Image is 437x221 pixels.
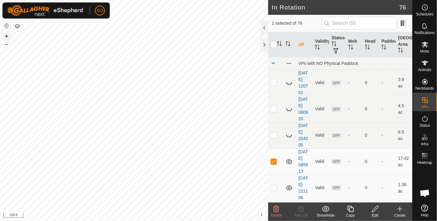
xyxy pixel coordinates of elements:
td: 0 [362,70,379,96]
span: Heatmap [417,161,432,164]
span: Notifications [415,31,435,35]
button: + [3,32,10,40]
p-sorticon: Activate to sort [285,42,290,47]
td: 0 [362,122,379,148]
a: Contact Us [140,213,158,219]
p-sorticon: Activate to sort [381,45,386,50]
td: - [379,148,396,175]
th: Paddock [379,32,396,57]
td: Valid [312,148,329,175]
button: Reset Map [3,22,10,30]
th: VP [296,32,313,57]
span: VPs [421,105,428,109]
div: - [348,79,360,86]
span: SO [97,7,103,14]
div: Copy [338,213,363,218]
div: VPs with NO Physical Paddock [298,61,410,66]
a: [DATE] 221106 [298,176,308,200]
div: - [348,106,360,112]
td: - [379,175,396,201]
th: [GEOGRAPHIC_DATA] Area [396,32,412,57]
span: Schedules [416,12,433,16]
span: OFF [332,107,341,112]
input: Search (S) [322,17,397,30]
span: i [261,212,262,217]
a: [DATE] 080920 [298,97,308,121]
th: Validity [312,32,329,57]
img: Gallagher Logo [7,5,85,16]
button: – [3,40,10,48]
span: OFF [332,185,341,191]
td: 1.36 ac [396,175,412,201]
span: OFF [332,159,341,164]
p-sorticon: Activate to sort [398,49,403,53]
th: Mob [346,32,362,57]
div: Create [388,213,412,218]
p-sorticon: Activate to sort [277,42,282,47]
p-sorticon: Activate to sort [332,42,336,47]
th: Status [329,32,346,57]
div: Show/Hide [313,213,338,218]
td: 17.42 ac [396,148,412,175]
button: i [259,211,265,218]
td: 3.9 ac [396,70,412,96]
span: 1 selected of 76 [272,20,322,27]
td: 4.5 ac [396,96,412,122]
span: Help [421,213,429,217]
p-sorticon: Activate to sort [348,45,353,50]
span: Animals [418,68,431,72]
a: Help [413,202,437,219]
span: Status [419,124,430,127]
p-sorticon: Activate to sort [365,45,370,50]
a: Privacy Policy [109,213,133,219]
span: Mobs [420,49,429,53]
td: 0 [362,148,379,175]
a: [DATE] 085913 [298,149,308,174]
td: 0 [362,96,379,122]
div: Turn Off [289,213,313,218]
td: Valid [312,96,329,122]
td: - [379,96,396,122]
p-sorticon: Activate to sort [315,45,320,50]
div: - [348,185,360,191]
td: Valid [312,122,329,148]
div: - [348,158,360,165]
td: Valid [312,70,329,96]
span: Neckbands [415,87,434,90]
td: - [379,122,396,148]
span: Infra [421,142,428,146]
div: Edit [363,213,388,218]
td: - [379,70,396,96]
span: 76 [399,3,406,12]
span: Delete [271,213,282,218]
td: 6.5 ac [396,122,412,148]
span: OFF [332,80,341,86]
span: OFF [332,133,341,138]
h2: In Rotation [272,4,399,11]
a: [DATE] 120701 [298,70,308,95]
th: Head [362,32,379,57]
a: [DATE] 204205 [298,123,308,147]
button: Map Layers [14,23,21,30]
div: Open chat [416,184,434,202]
td: 0 [362,175,379,201]
td: Valid [312,175,329,201]
div: - [348,132,360,138]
